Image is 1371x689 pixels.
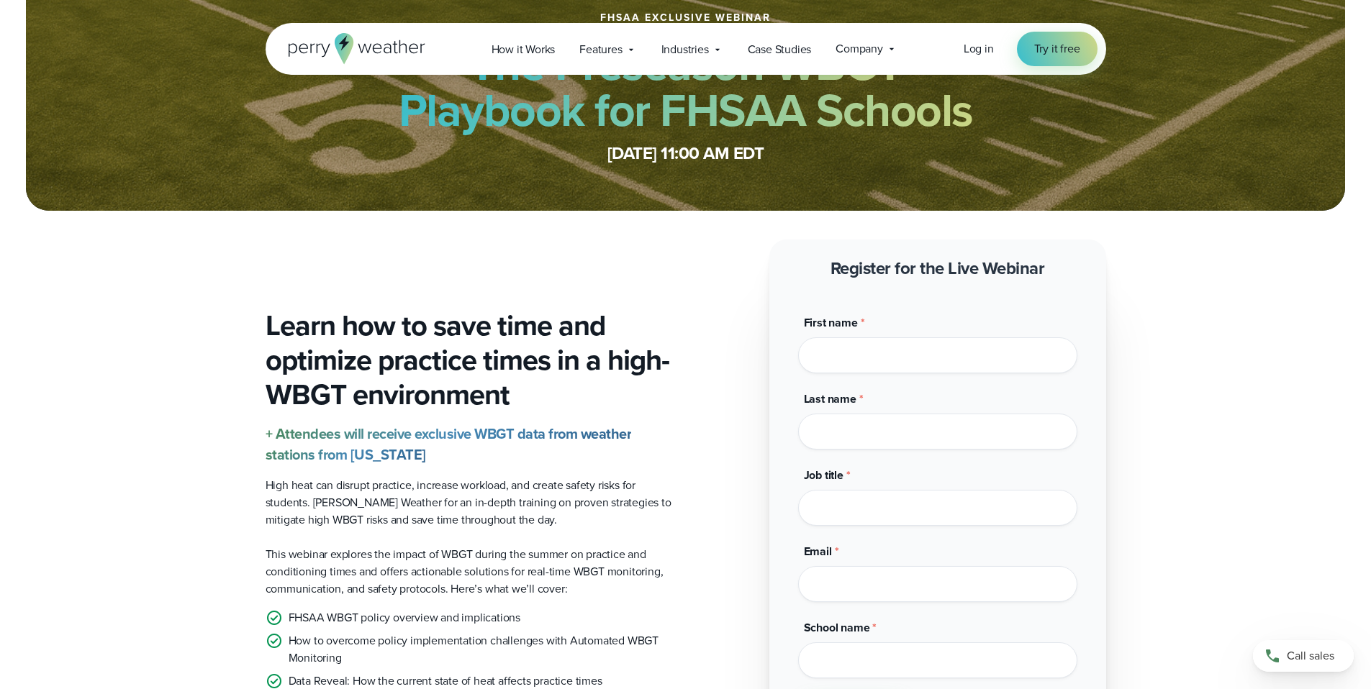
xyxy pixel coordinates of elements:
[579,41,622,58] span: Features
[600,12,771,24] h1: FHSAA Exclusive Webinar
[661,41,709,58] span: Industries
[736,35,824,64] a: Case Studies
[1034,40,1080,58] span: Try it free
[964,40,994,57] span: Log in
[804,543,832,560] span: Email
[804,391,856,407] span: Last name
[266,309,674,412] h3: Learn how to save time and optimize practice times in a high-WBGT environment
[964,40,994,58] a: Log in
[289,632,674,667] p: How to overcome policy implementation challenges with Automated WBGT Monitoring
[479,35,568,64] a: How it Works
[1253,640,1354,672] a: Call sales
[399,30,973,144] strong: The Preseason WBGT Playbook for FHSAA Schools
[607,140,764,166] strong: [DATE] 11:00 AM EDT
[289,609,520,626] p: FHSAA WBGT policy overview and implications
[804,619,870,636] span: School name
[804,467,843,483] span: Job title
[1017,32,1098,66] a: Try it free
[748,41,812,58] span: Case Studies
[266,423,632,465] strong: + Attendees will receive exclusive WBGT data from weather stations from [US_STATE]
[492,41,556,58] span: How it Works
[831,255,1045,281] strong: Register for the Live Webinar
[836,40,883,58] span: Company
[1287,647,1334,665] span: Call sales
[266,477,674,529] p: High heat can disrupt practice, increase workload, and create safety risks for students. [PERSON_...
[266,546,674,598] p: This webinar explores the impact of WBGT during the summer on practice and conditioning times and...
[804,314,858,331] span: First name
